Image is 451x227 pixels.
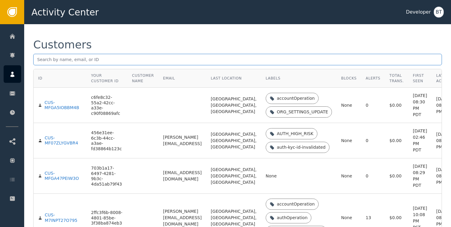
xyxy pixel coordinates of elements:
[163,76,202,81] div: Email
[266,173,332,179] div: None
[132,73,154,84] div: Customer Name
[277,215,308,221] div: authOperation
[206,88,261,123] td: [GEOGRAPHIC_DATA], [GEOGRAPHIC_DATA], [GEOGRAPHIC_DATA]
[385,123,408,158] td: $0.00
[408,123,432,158] td: [DATE] 02:46 PM PDT
[44,171,82,181] div: CUS-MFGA47PEIW3O
[91,95,123,116] div: c6fe8c32-55a2-42cc-a33e-c90f08869afc
[341,215,356,221] div: None
[408,158,432,194] td: [DATE] 08:29 PM PDT
[31,5,99,19] span: Activity Center
[277,201,315,207] div: accountOperation
[361,88,385,123] td: 0
[361,123,385,158] td: 0
[406,8,431,16] div: Developer
[266,76,332,81] div: Labels
[33,39,92,50] div: Customers
[434,7,444,18] button: BT
[341,173,356,179] div: None
[385,158,408,194] td: $0.00
[158,158,206,194] td: [EMAIL_ADDRESS][DOMAIN_NAME]
[158,123,206,158] td: [PERSON_NAME][EMAIL_ADDRESS]
[44,100,82,111] div: CUS-MFGA5IOBBM4B
[341,138,356,144] div: None
[277,109,328,115] div: ORG_SETTINGS_UPDATE
[91,73,123,84] div: Your Customer ID
[206,123,261,158] td: [GEOGRAPHIC_DATA], [GEOGRAPHIC_DATA], [GEOGRAPHIC_DATA]
[408,88,432,123] td: [DATE] 08:30 PM PDT
[341,102,356,109] div: None
[206,158,261,194] td: [GEOGRAPHIC_DATA], [GEOGRAPHIC_DATA], [GEOGRAPHIC_DATA]
[33,54,442,65] input: Search by name, email, or ID
[45,212,82,223] div: CUS-M7INPT27O795
[277,144,326,151] div: auth-kyc-id-invalidated
[211,76,257,81] div: Last Location
[277,95,315,102] div: accountOperation
[91,210,123,226] div: 2ffc3f6b-8008-4801-85be-3f38ba874eb3
[361,158,385,194] td: 0
[38,76,42,81] div: ID
[91,130,123,151] div: 456e31ee-6c3b-44cc-a3ae-fd38864b123c
[413,73,427,84] div: First Seen
[385,88,408,123] td: $0.00
[366,76,381,81] div: Alerts
[277,131,313,137] div: AUTH_HIGH_RISK
[91,166,123,187] div: 703b1a17-6497-4281-9b3c-4da51ab79f43
[341,76,356,81] div: Blocks
[389,73,404,84] div: Total Trans.
[45,135,82,146] div: CUS-MF07ZLYGVBR4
